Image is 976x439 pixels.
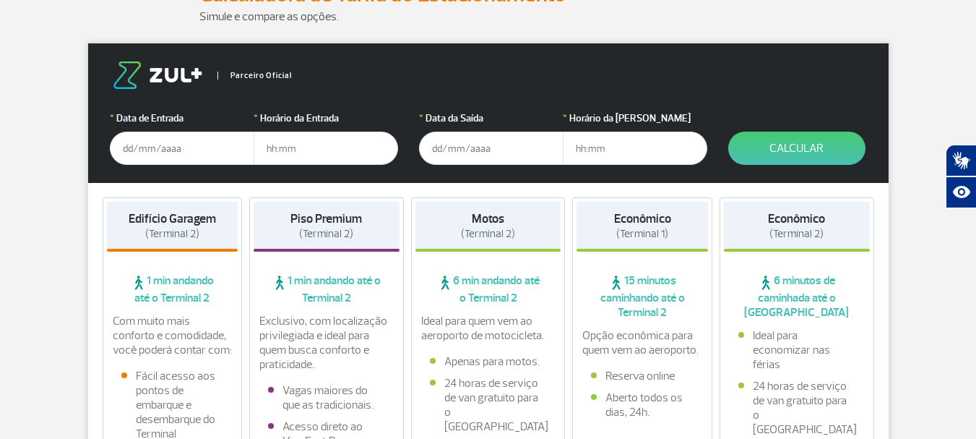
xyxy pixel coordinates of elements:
span: 6 min andando até o Terminal 2 [415,273,561,305]
span: (Terminal 2) [145,227,199,241]
strong: Econômico [768,211,825,226]
p: Simule e compare as opções. [199,8,777,25]
label: Horário da Entrada [254,111,398,126]
li: Reserva online [591,369,694,383]
strong: Edifício Garagem [129,211,216,226]
span: (Terminal 1) [616,227,668,241]
label: Horário da [PERSON_NAME] [563,111,707,126]
strong: Econômico [614,211,671,226]
label: Data de Entrada [110,111,254,126]
p: Ideal para quem vem ao aeroporto de motocicleta. [421,314,556,343]
span: 1 min andando até o Terminal 2 [107,273,238,305]
img: logo-zul.png [110,61,205,89]
span: 1 min andando até o Terminal 2 [254,273,400,305]
input: dd/mm/aaaa [110,132,254,165]
li: Apenas para motos. [430,354,547,369]
p: Opção econômica para quem vem ao aeroporto. [582,328,702,357]
input: hh:mm [254,132,398,165]
li: Aberto todos os dias, 24h. [591,391,694,419]
span: (Terminal 2) [769,227,824,241]
li: 24 horas de serviço de van gratuito para o [GEOGRAPHIC_DATA] [738,379,855,437]
label: Data da Saída [419,111,563,126]
li: Vagas maiores do que as tradicionais. [268,383,385,412]
input: dd/mm/aaaa [419,132,563,165]
div: Plugin de acessibilidade da Hand Talk. [946,145,976,208]
li: Ideal para economizar nas férias [738,328,855,372]
button: Abrir tradutor de língua de sinais. [946,145,976,176]
button: Calcular [728,132,865,165]
li: 24 horas de serviço de van gratuito para o [GEOGRAPHIC_DATA] [430,376,547,434]
p: Com muito mais conforto e comodidade, você poderá contar com: [113,314,233,357]
strong: Motos [472,211,504,226]
span: 15 minutos caminhando até o Terminal 2 [576,273,708,320]
span: Parceiro Oficial [217,72,292,80]
button: Abrir recursos assistivos. [946,176,976,208]
p: Exclusivo, com localização privilegiada e ideal para quem busca conforto e praticidade. [259,314,394,372]
strong: Piso Premium [290,211,362,226]
span: 6 minutos de caminhada até o [GEOGRAPHIC_DATA] [724,273,870,320]
input: hh:mm [563,132,707,165]
span: (Terminal 2) [461,227,515,241]
span: (Terminal 2) [299,227,353,241]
